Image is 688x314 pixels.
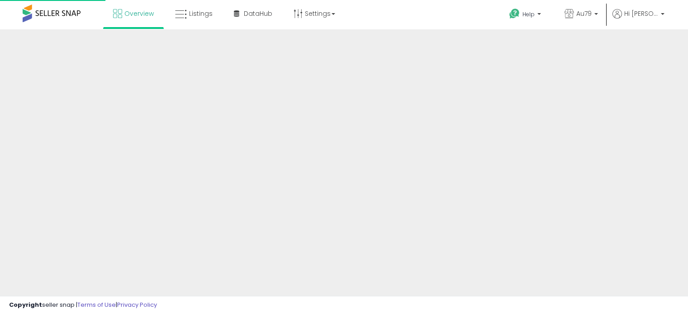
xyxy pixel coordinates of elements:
span: Listings [189,9,213,18]
i: Get Help [509,8,520,19]
span: Au79 [576,9,592,18]
span: Help [522,10,535,18]
a: Privacy Policy [117,300,157,309]
a: Hi [PERSON_NAME] [612,9,664,29]
span: Hi [PERSON_NAME] [624,9,658,18]
a: Help [502,1,550,29]
span: Overview [124,9,154,18]
a: Terms of Use [77,300,116,309]
span: DataHub [244,9,272,18]
div: seller snap | | [9,301,157,309]
strong: Copyright [9,300,42,309]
